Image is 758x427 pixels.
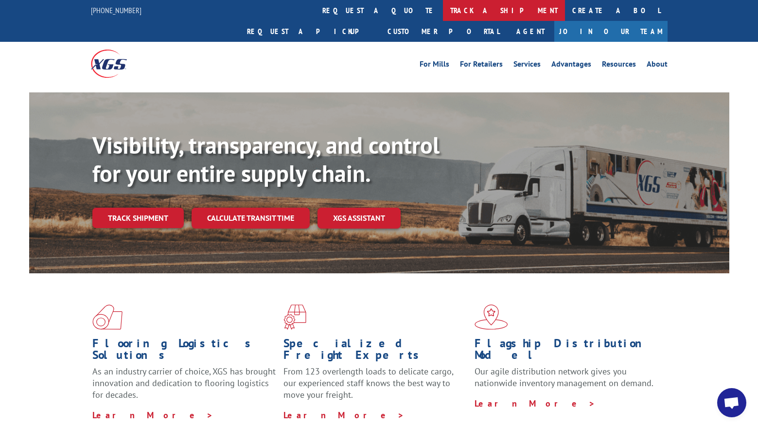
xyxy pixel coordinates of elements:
a: About [647,60,668,71]
a: XGS ASSISTANT [317,208,401,229]
a: Advantages [551,60,591,71]
img: xgs-icon-total-supply-chain-intelligence-red [92,304,123,330]
a: For Mills [420,60,449,71]
a: Learn More > [92,409,213,421]
a: Learn More > [283,409,405,421]
div: Open chat [717,388,746,417]
a: Join Our Team [554,21,668,42]
h1: Specialized Freight Experts [283,338,467,366]
img: xgs-icon-flagship-distribution-model-red [475,304,508,330]
h1: Flagship Distribution Model [475,338,658,366]
span: Our agile distribution network gives you nationwide inventory management on demand. [475,366,653,389]
a: Request a pickup [240,21,380,42]
p: From 123 overlength loads to delicate cargo, our experienced staff knows the best way to move you... [283,366,467,409]
a: Resources [602,60,636,71]
a: For Retailers [460,60,503,71]
a: Track shipment [92,208,184,228]
img: xgs-icon-focused-on-flooring-red [283,304,306,330]
a: Calculate transit time [192,208,310,229]
span: As an industry carrier of choice, XGS has brought innovation and dedication to flooring logistics... [92,366,276,400]
a: Agent [507,21,554,42]
b: Visibility, transparency, and control for your entire supply chain. [92,130,440,188]
a: Services [513,60,541,71]
a: Learn More > [475,398,596,409]
a: [PHONE_NUMBER] [91,5,141,15]
h1: Flooring Logistics Solutions [92,338,276,366]
a: Customer Portal [380,21,507,42]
